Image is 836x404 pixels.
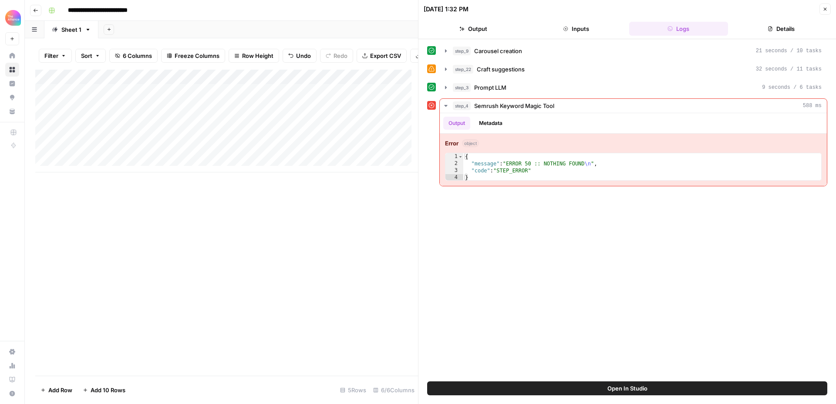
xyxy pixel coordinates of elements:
[44,21,98,38] a: Sheet 1
[458,153,463,160] span: Toggle code folding, rows 1 through 4
[756,65,822,73] span: 32 seconds / 11 tasks
[474,117,508,130] button: Metadata
[109,49,158,63] button: 6 Columns
[474,101,554,110] span: Semrush Keyword Magic Tool
[5,63,19,77] a: Browse
[440,44,827,58] button: 21 seconds / 10 tasks
[440,113,827,186] div: 588 ms
[81,51,92,60] span: Sort
[445,167,463,174] div: 3
[370,51,401,60] span: Export CSV
[161,49,225,63] button: Freeze Columns
[629,22,728,36] button: Logs
[427,381,827,395] button: Open In Studio
[424,5,469,13] div: [DATE] 1:32 PM
[296,51,311,60] span: Undo
[462,139,479,147] span: object
[607,384,647,393] span: Open In Studio
[424,22,523,36] button: Output
[5,373,19,387] a: Learning Hub
[370,383,418,397] div: 6/6 Columns
[337,383,370,397] div: 5 Rows
[39,49,72,63] button: Filter
[440,99,827,113] button: 588 ms
[443,117,470,130] button: Output
[526,22,626,36] button: Inputs
[35,383,78,397] button: Add Row
[78,383,131,397] button: Add 10 Rows
[445,160,463,167] div: 2
[474,83,506,92] span: Prompt LLM
[762,84,822,91] span: 9 seconds / 6 tasks
[5,345,19,359] a: Settings
[5,49,19,63] a: Home
[5,387,19,401] button: Help + Support
[5,7,19,29] button: Workspace: Alliance
[334,51,347,60] span: Redo
[5,359,19,373] a: Usage
[440,81,827,94] button: 9 seconds / 6 tasks
[803,102,822,110] span: 588 ms
[445,139,458,148] strong: Error
[5,91,19,104] a: Opportunities
[453,101,471,110] span: step_4
[357,49,407,63] button: Export CSV
[453,83,471,92] span: step_3
[242,51,273,60] span: Row Height
[5,77,19,91] a: Insights
[756,47,822,55] span: 21 seconds / 10 tasks
[61,25,81,34] div: Sheet 1
[229,49,279,63] button: Row Height
[731,22,831,36] button: Details
[123,51,152,60] span: 6 Columns
[283,49,317,63] button: Undo
[477,65,525,74] span: Craft suggestions
[44,51,58,60] span: Filter
[445,153,463,160] div: 1
[5,10,21,26] img: Alliance Logo
[453,65,473,74] span: step_22
[440,62,827,76] button: 32 seconds / 11 tasks
[445,174,463,181] div: 4
[474,47,522,55] span: Carousel creation
[453,47,471,55] span: step_9
[91,386,125,394] span: Add 10 Rows
[75,49,106,63] button: Sort
[320,49,353,63] button: Redo
[5,104,19,118] a: Your Data
[48,386,72,394] span: Add Row
[175,51,219,60] span: Freeze Columns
